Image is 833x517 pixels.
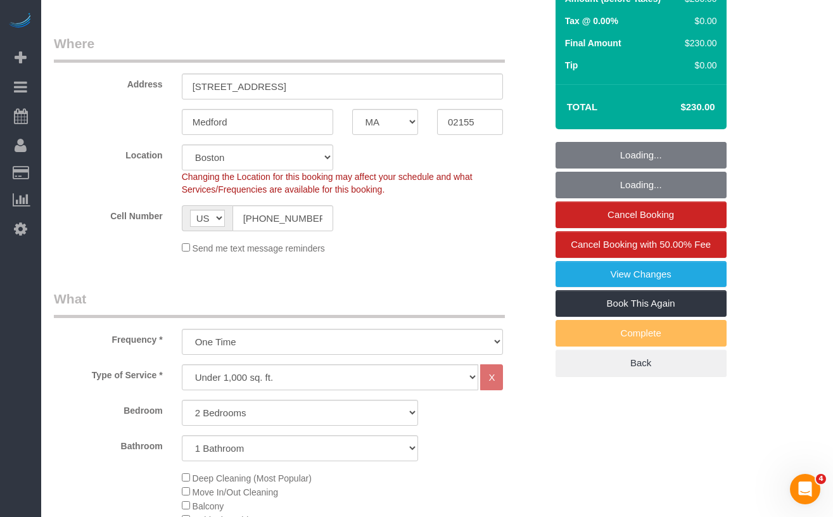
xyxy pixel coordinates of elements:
div: $0.00 [680,15,716,27]
label: Bathroom [44,435,172,452]
input: City [182,109,333,135]
input: Cell Number [232,205,333,231]
div: $0.00 [680,59,716,72]
iframe: Intercom live chat [790,474,820,504]
label: Frequency * [44,329,172,346]
span: Changing the Location for this booking may affect your schedule and what Services/Frequencies are... [182,172,473,195]
a: Back [556,350,727,376]
label: Final Amount [565,37,621,49]
label: Tax @ 0.00% [565,15,618,27]
span: Cancel Booking with 50.00% Fee [571,239,711,250]
legend: Where [54,34,505,63]
span: Send me text message reminders [193,243,325,253]
label: Cell Number [44,205,172,222]
label: Bedroom [44,400,172,417]
strong: Total [567,101,598,112]
span: Move In/Out Cleaning [193,487,278,497]
a: View Changes [556,261,727,288]
span: 4 [816,474,826,484]
img: Automaid Logo [8,13,33,30]
legend: What [54,290,505,318]
span: Balcony [193,501,224,511]
a: Cancel Booking with 50.00% Fee [556,231,727,258]
a: Book This Again [556,290,727,317]
div: $230.00 [680,37,716,49]
label: Type of Service * [44,364,172,381]
a: Cancel Booking [556,201,727,228]
label: Address [44,73,172,91]
span: Deep Cleaning (Most Popular) [193,473,312,483]
h4: $230.00 [642,102,715,113]
label: Tip [565,59,578,72]
label: Location [44,144,172,162]
input: Zip Code [437,109,503,135]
